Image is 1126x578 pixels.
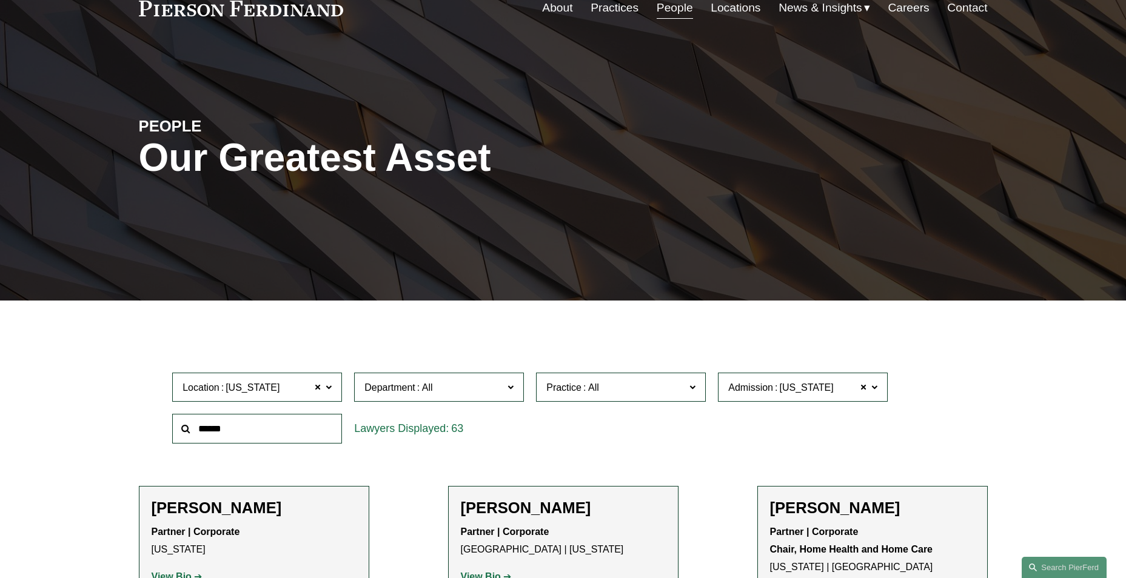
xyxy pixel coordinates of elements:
a: Search this site [1022,557,1107,578]
span: 63 [451,422,463,434]
strong: Partner | Corporate [152,527,240,537]
h2: [PERSON_NAME] [152,499,357,517]
strong: Partner | Corporate [461,527,549,537]
span: Practice [546,382,581,393]
span: Department [364,382,415,393]
h2: [PERSON_NAME] [770,499,975,517]
span: [US_STATE] [226,380,280,396]
strong: Chair, Home Health and Home Care [770,544,933,554]
h2: [PERSON_NAME] [461,499,666,517]
h4: PEOPLE [139,116,351,136]
p: [US_STATE] [152,523,357,559]
span: Location [183,382,220,393]
p: [GEOGRAPHIC_DATA] | [US_STATE] [461,523,666,559]
span: Admission [728,382,773,393]
p: [US_STATE] | [GEOGRAPHIC_DATA] [770,523,975,576]
span: [US_STATE] [779,380,833,396]
strong: Partner | Corporate [770,527,859,537]
h1: Our Greatest Asset [139,136,705,180]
